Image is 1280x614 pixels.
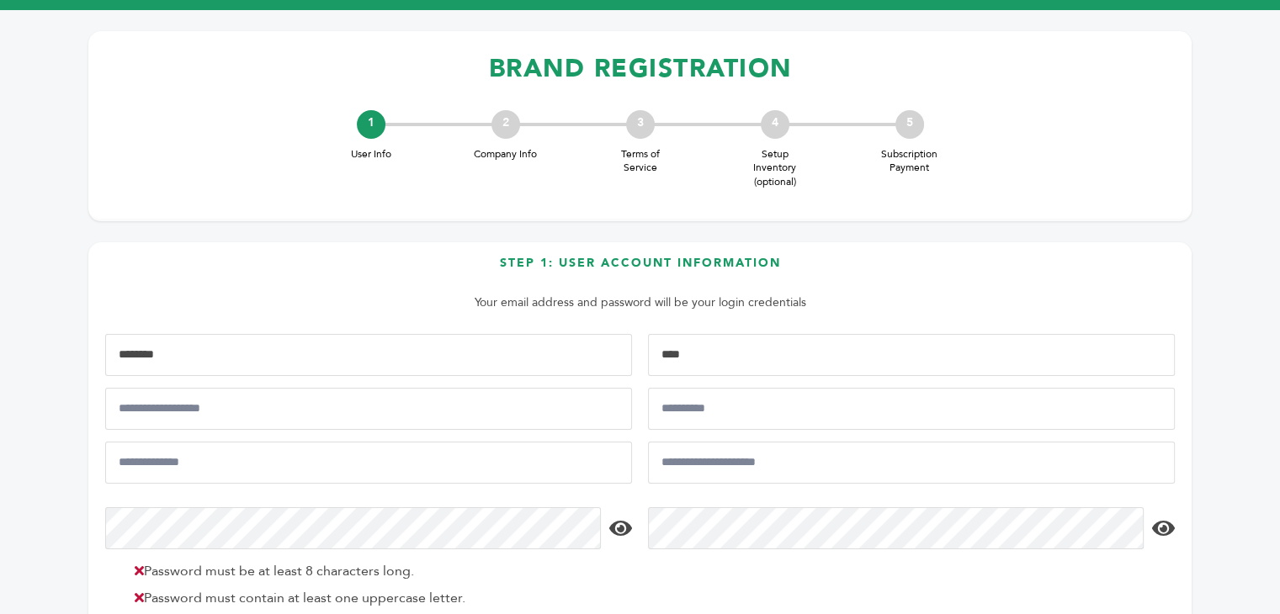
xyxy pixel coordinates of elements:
span: Company Info [472,147,539,161]
span: Setup Inventory (optional) [741,147,809,189]
input: Job Title* [648,388,1175,430]
div: 4 [761,110,789,139]
div: 5 [895,110,924,139]
li: Password must be at least 8 characters long. [126,561,628,581]
h1: BRAND REGISTRATION [105,44,1175,93]
li: Password must contain at least one uppercase letter. [126,588,628,608]
input: Confirm Password* [648,507,1144,549]
div: 2 [491,110,520,139]
h3: Step 1: User Account Information [105,255,1175,284]
span: Terms of Service [607,147,674,176]
div: 1 [357,110,385,139]
input: Email Address* [105,442,632,484]
input: Mobile Phone Number [105,388,632,430]
input: Password* [105,507,601,549]
input: First Name* [105,334,632,376]
span: Subscription Payment [876,147,943,176]
p: Your email address and password will be your login credentials [114,293,1166,313]
input: Last Name* [648,334,1175,376]
div: 3 [626,110,655,139]
input: Confirm Email Address* [648,442,1175,484]
span: User Info [337,147,405,161]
